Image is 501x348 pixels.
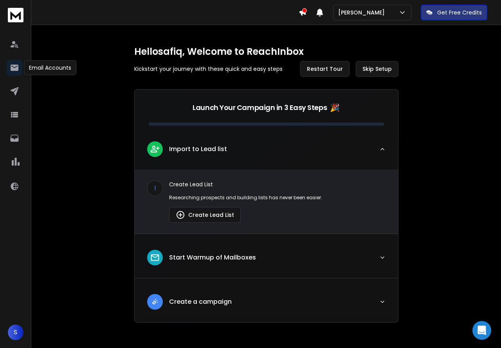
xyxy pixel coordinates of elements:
[300,61,350,77] button: Restart Tour
[135,288,398,322] button: leadCreate a campaign
[169,207,241,223] button: Create Lead List
[338,9,388,16] p: [PERSON_NAME]
[362,65,392,73] span: Skip Setup
[169,253,256,262] p: Start Warmup of Mailboxes
[421,5,487,20] button: Get Free Credits
[134,65,283,73] p: Kickstart your journey with these quick and easy steps
[437,9,482,16] p: Get Free Credits
[8,8,23,22] img: logo
[169,144,227,154] p: Import to Lead list
[330,102,340,113] span: 🎉
[193,102,327,113] p: Launch Your Campaign in 3 Easy Steps
[147,180,163,196] div: 1
[169,195,386,201] p: Researching prospects and building lists has never been easier.
[135,169,398,234] div: leadImport to Lead list
[356,61,398,77] button: Skip Setup
[135,135,398,169] button: leadImport to Lead list
[472,321,491,340] div: Open Intercom Messenger
[150,144,160,154] img: lead
[169,180,386,188] p: Create Lead List
[135,243,398,278] button: leadStart Warmup of Mailboxes
[8,325,23,340] button: S
[169,297,232,307] p: Create a campaign
[24,60,76,75] div: Email Accounts
[176,210,185,220] img: lead
[150,297,160,307] img: lead
[150,252,160,263] img: lead
[134,45,398,58] h1: Hello safiq , Welcome to ReachInbox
